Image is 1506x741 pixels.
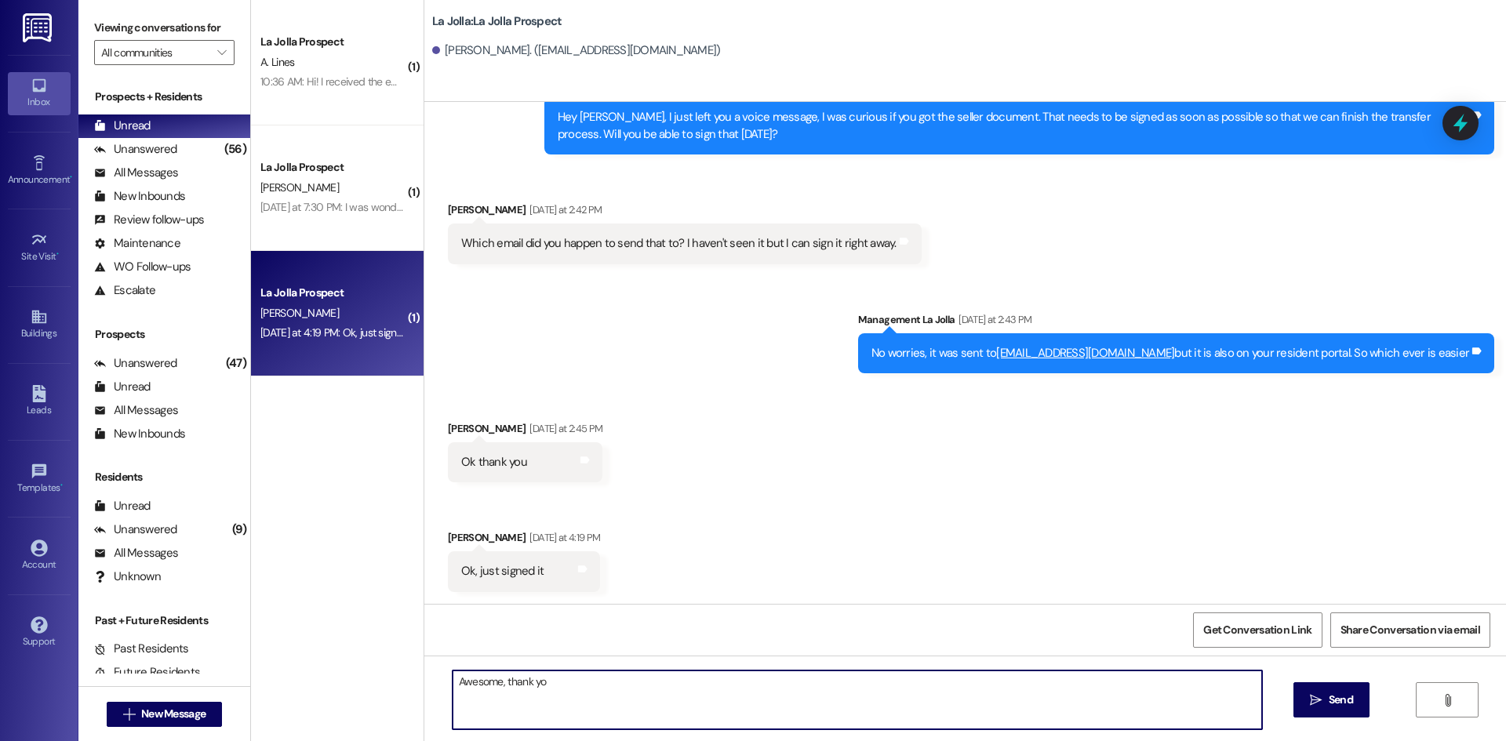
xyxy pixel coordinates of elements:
[94,235,180,252] div: Maintenance
[78,612,250,629] div: Past + Future Residents
[1293,682,1370,717] button: Send
[94,379,151,395] div: Unread
[858,311,1494,333] div: Management La Jolla
[94,355,177,372] div: Unanswered
[94,165,178,181] div: All Messages
[461,563,544,579] div: Ok, just signed it
[996,345,1174,361] a: [EMAIL_ADDRESS][DOMAIN_NAME]
[260,159,406,176] div: La Jolla Prospect
[260,34,406,50] div: La Jolla Prospect
[8,227,71,269] a: Site Visit •
[260,325,417,340] div: [DATE] at 4:19 PM: Ok, just signed it
[78,89,250,105] div: Prospects + Residents
[60,480,63,491] span: •
[56,249,59,260] span: •
[94,212,204,228] div: Review follow-ups
[1442,694,1453,706] i: 
[94,545,178,561] div: All Messages
[8,380,71,423] a: Leads
[526,529,600,546] div: [DATE] at 4:19 PM
[526,202,602,218] div: [DATE] at 2:42 PM
[8,458,71,500] a: Templates •
[94,402,178,419] div: All Messages
[94,568,161,585] div: Unknown
[23,13,55,42] img: ResiDesk Logo
[432,42,721,59] div: [PERSON_NAME]. ([EMAIL_ADDRESS][DOMAIN_NAME])
[78,326,250,343] div: Prospects
[70,172,72,183] span: •
[526,420,602,437] div: [DATE] at 2:45 PM
[260,74,1014,89] div: 10:36 AM: Hi! I received the email a few weeks ago about roommate assignments being released mid ...
[260,306,339,320] span: [PERSON_NAME]
[558,109,1469,143] div: Hey [PERSON_NAME], I just left you a voice message, I was curious if you got the seller document....
[453,670,1262,729] textarea: Awesome, thank yo
[94,259,191,275] div: WO Follow-ups
[94,188,185,205] div: New Inbounds
[94,141,177,158] div: Unanswered
[461,454,527,470] div: Ok thank you
[94,118,151,134] div: Unread
[260,200,812,214] div: [DATE] at 7:30 PM: I was wondering when we will have to pay for housing and what card I have on m...
[220,137,250,162] div: (56)
[260,55,294,69] span: A. Lines
[260,285,406,301] div: La Jolla Prospect
[141,706,206,722] span: New Message
[123,708,135,721] i: 
[94,521,177,538] div: Unanswered
[94,282,155,299] div: Escalate
[461,235,897,252] div: Which email did you happen to send that to? I haven't seen it but I can sign it right away.
[1203,622,1311,638] span: Get Conversation Link
[94,426,185,442] div: New Inbounds
[871,345,1469,361] div: No worries, it was sent to but it is also on your resident portal. So which ever is easier
[1340,622,1480,638] span: Share Conversation via email
[260,180,339,194] span: [PERSON_NAME]
[228,518,250,542] div: (9)
[94,16,235,40] label: Viewing conversations for
[107,702,223,727] button: New Message
[101,40,209,65] input: All communities
[217,46,226,59] i: 
[94,498,151,514] div: Unread
[8,535,71,577] a: Account
[448,202,922,223] div: [PERSON_NAME]
[1310,694,1322,706] i: 
[94,641,189,657] div: Past Residents
[222,351,250,376] div: (47)
[94,664,200,681] div: Future Residents
[448,420,603,442] div: [PERSON_NAME]
[448,529,601,551] div: [PERSON_NAME]
[8,612,71,654] a: Support
[1330,612,1490,648] button: Share Conversation via email
[432,13,562,30] b: La Jolla: La Jolla Prospect
[78,469,250,485] div: Residents
[955,311,1031,328] div: [DATE] at 2:43 PM
[8,72,71,114] a: Inbox
[1193,612,1322,648] button: Get Conversation Link
[8,303,71,346] a: Buildings
[1329,692,1353,708] span: Send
